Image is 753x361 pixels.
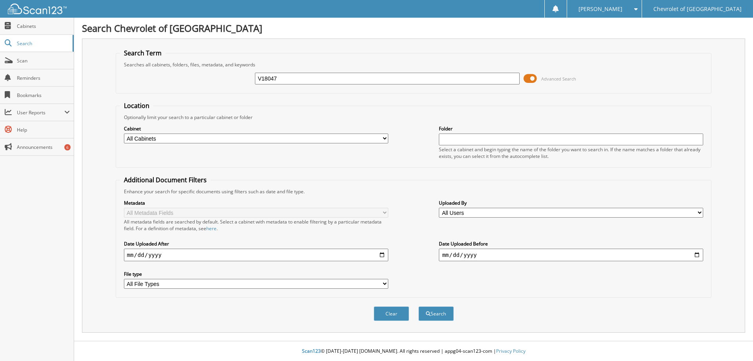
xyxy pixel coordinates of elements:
legend: Location [120,101,153,110]
input: end [439,249,703,261]
label: Cabinet [124,125,388,132]
span: Scan [17,57,70,64]
img: scan123-logo-white.svg [8,4,67,14]
label: Date Uploaded Before [439,240,703,247]
span: Chevrolet of [GEOGRAPHIC_DATA] [653,7,742,11]
span: Reminders [17,75,70,81]
span: Advanced Search [541,76,576,82]
div: All metadata fields are searched by default. Select a cabinet with metadata to enable filtering b... [124,218,388,232]
div: Optionally limit your search to a particular cabinet or folder [120,114,708,121]
span: Help [17,126,70,133]
div: Select a cabinet and begin typing the name of the folder you want to search in. If the name match... [439,146,703,159]
label: Metadata [124,200,388,206]
button: Clear [374,306,409,321]
a: Privacy Policy [496,348,526,354]
div: 6 [64,144,71,150]
div: Enhance your search for specific documents using filters such as date and file type. [120,188,708,195]
span: User Reports [17,109,64,116]
h1: Search Chevrolet of [GEOGRAPHIC_DATA] [82,22,745,35]
button: Search [418,306,454,321]
span: Scan123 [302,348,321,354]
div: Searches all cabinets, folders, files, metadata, and keywords [120,61,708,68]
label: File type [124,271,388,277]
span: Search [17,40,69,47]
label: Uploaded By [439,200,703,206]
iframe: Chat Widget [714,323,753,361]
span: Bookmarks [17,92,70,99]
input: start [124,249,388,261]
label: Date Uploaded After [124,240,388,247]
legend: Search Term [120,49,166,57]
span: Announcements [17,144,70,150]
div: © [DATE]-[DATE] [DOMAIN_NAME]. All rights reserved | appg04-scan123-com | [74,342,753,361]
legend: Additional Document Filters [120,176,211,184]
span: Cabinets [17,23,70,29]
span: [PERSON_NAME] [578,7,622,11]
label: Folder [439,125,703,132]
a: here [206,225,216,232]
